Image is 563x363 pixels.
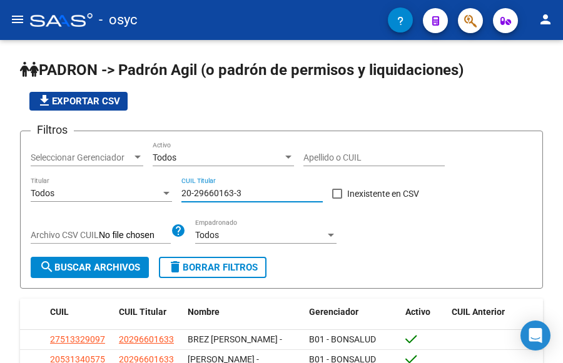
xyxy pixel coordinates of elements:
span: 20296601633 [119,334,174,344]
h3: Filtros [31,121,74,139]
span: Buscar Archivos [39,262,140,273]
span: Todos [31,188,54,198]
button: Buscar Archivos [31,257,149,278]
span: Archivo CSV CUIL [31,230,99,240]
datatable-header-cell: CUIL Anterior [447,299,543,326]
datatable-header-cell: Nombre [183,299,304,326]
mat-icon: delete [168,259,183,274]
span: PADRON -> Padrón Agil (o padrón de permisos y liquidaciones) [20,61,464,79]
mat-icon: file_download [37,93,52,108]
mat-icon: person [538,12,553,27]
input: Archivo CSV CUIL [99,230,171,241]
span: - osyc [99,6,138,34]
span: Inexistente en CSV [347,186,419,201]
span: CUIL Titular [119,307,166,317]
button: Borrar Filtros [159,257,266,278]
span: Gerenciador [309,307,358,317]
span: 27513329097 [50,334,105,344]
span: B01 - BONSALUD [309,334,376,344]
span: Seleccionar Gerenciador [31,152,132,163]
span: Nombre [188,307,220,317]
span: Activo [405,307,430,317]
mat-icon: search [39,259,54,274]
datatable-header-cell: CUIL Titular [114,299,183,326]
datatable-header-cell: Gerenciador [304,299,400,326]
span: Exportar CSV [37,96,120,107]
span: Todos [195,230,219,240]
span: CUIL Anterior [452,307,505,317]
span: BREZ [PERSON_NAME] - [188,334,282,344]
span: CUIL [50,307,69,317]
span: Todos [153,152,176,162]
datatable-header-cell: CUIL [45,299,114,326]
div: Open Intercom Messenger [520,321,550,351]
span: Borrar Filtros [168,262,258,273]
datatable-header-cell: Activo [400,299,447,326]
mat-icon: help [171,223,186,238]
mat-icon: menu [10,12,25,27]
button: Exportar CSV [29,92,128,111]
